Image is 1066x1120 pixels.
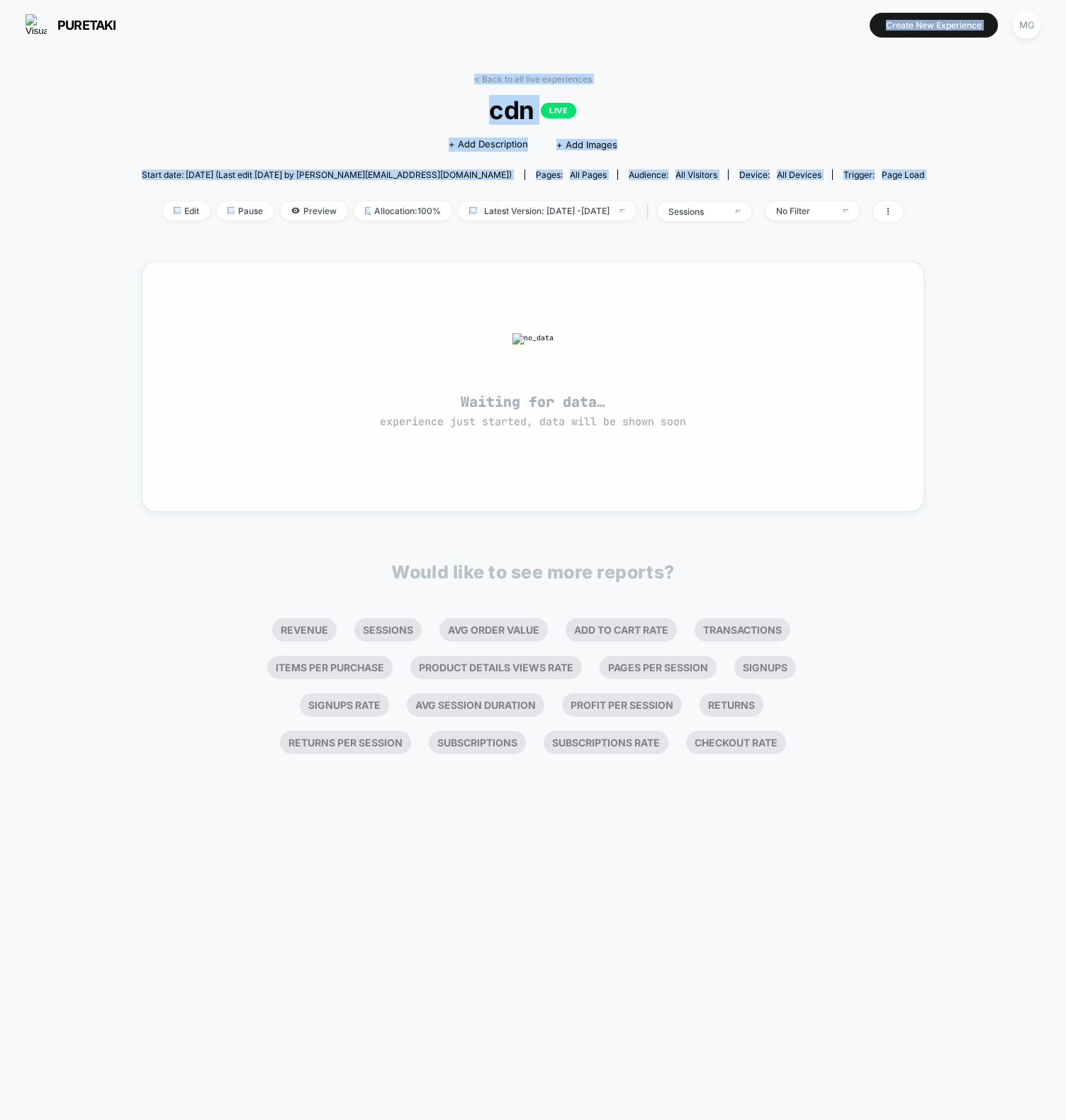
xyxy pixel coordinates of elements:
[365,207,371,215] img: rebalance
[217,201,274,220] span: Pause
[728,169,832,180] span: Device:
[1013,11,1040,39] div: MG
[174,207,181,214] img: edit
[686,731,786,754] li: Checkout Rate
[391,561,675,583] p: Would like to see more reports?
[870,13,998,38] button: Create New Experience
[449,138,528,152] span: + Add Description
[281,201,347,220] span: Preview
[57,18,116,33] span: puretaki
[629,169,717,180] div: Audience:
[1009,11,1045,40] button: MG
[541,103,576,118] p: LIVE
[668,206,725,217] div: sessions
[675,169,717,180] span: All Visitors
[272,618,337,642] li: Revenue
[843,169,924,180] div: Trigger:
[556,139,617,150] span: + Add Images
[843,209,848,212] img: end
[695,618,790,642] li: Transactions
[407,693,544,717] li: Avg Session Duration
[777,169,821,180] span: all devices
[469,207,477,214] img: calendar
[142,169,512,180] span: Start date: [DATE] (Last edit [DATE] by [PERSON_NAME][EMAIL_ADDRESS][DOMAIN_NAME])
[181,95,885,125] span: cdn
[562,693,682,717] li: Profit Per Session
[776,206,833,216] div: No Filter
[736,210,741,213] img: end
[474,74,592,84] a: < Back to all live experiences
[380,415,686,429] span: experience just started, data will be shown soon
[734,656,796,679] li: Signups
[600,656,717,679] li: Pages Per Session
[512,333,554,383] img: no_data
[163,201,210,220] span: Edit
[429,731,526,754] li: Subscriptions
[228,207,235,214] img: end
[21,13,120,36] button: puretaki
[26,14,47,35] img: Visually logo
[459,201,636,220] span: Latest Version: [DATE] - [DATE]
[700,693,763,717] li: Returns
[570,169,607,180] span: all pages
[410,656,582,679] li: Product Details Views Rate
[643,201,658,222] span: |
[544,731,668,754] li: Subscriptions Rate
[280,731,411,754] li: Returns Per Session
[267,656,393,679] li: Items Per Purchase
[439,618,548,642] li: Avg Order Value
[167,393,899,430] span: Waiting for data…
[536,169,607,180] div: Pages:
[620,209,625,212] img: end
[354,201,451,220] span: Allocation: 100%
[354,618,422,642] li: Sessions
[566,618,677,642] li: Add To Cart Rate
[882,169,924,180] span: Page Load
[300,693,389,717] li: Signups Rate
